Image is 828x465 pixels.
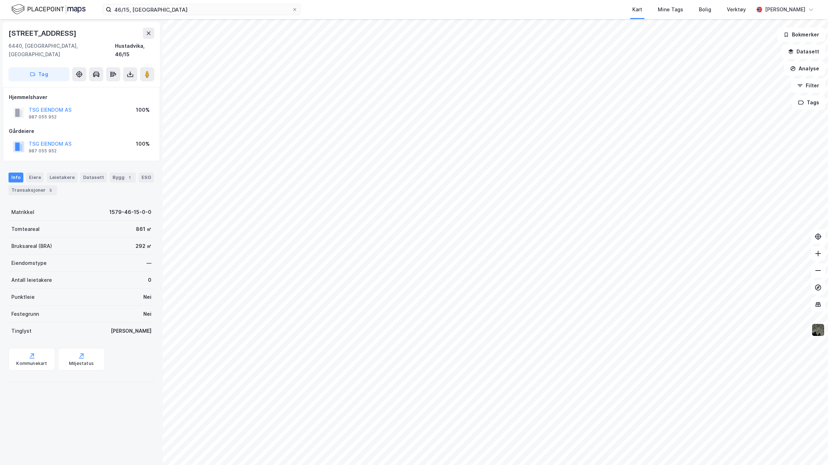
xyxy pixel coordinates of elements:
input: Søk på adresse, matrikkel, gårdeiere, leietakere eller personer [111,4,292,15]
iframe: Chat Widget [793,431,828,465]
div: Nei [143,310,151,318]
div: 292 ㎡ [136,242,151,250]
div: Verktøy [727,5,746,14]
img: 9k= [811,323,825,337]
div: Miljøstatus [69,361,94,366]
div: Bruksareal (BRA) [11,242,52,250]
div: 100% [136,106,150,114]
div: Bygg [110,173,136,182]
div: 987 055 952 [29,114,57,120]
div: Mine Tags [658,5,683,14]
div: 100% [136,140,150,148]
div: 1 [126,174,133,181]
div: Hjemmelshaver [9,93,154,101]
div: Matrikkel [11,208,34,216]
div: Eiendomstype [11,259,47,267]
button: Tags [792,95,825,110]
div: Leietakere [47,173,77,182]
div: Punktleie [11,293,35,301]
div: Datasett [80,173,107,182]
div: [STREET_ADDRESS] [8,28,78,39]
div: Tomteareal [11,225,40,233]
div: [PERSON_NAME] [765,5,805,14]
div: Transaksjoner [8,185,57,195]
button: Analyse [784,62,825,76]
div: 987 055 952 [29,148,57,154]
div: Festegrunn [11,310,39,318]
div: Bolig [699,5,711,14]
div: Kart [632,5,642,14]
div: 1579-46-15-0-0 [109,208,151,216]
div: Gårdeiere [9,127,154,135]
button: Datasett [782,45,825,59]
div: Kontrollprogram for chat [793,431,828,465]
div: 5 [47,187,54,194]
button: Tag [8,67,69,81]
div: Hustadvika, 46/15 [115,42,154,59]
img: logo.f888ab2527a4732fd821a326f86c7f29.svg [11,3,86,16]
div: 0 [148,276,151,284]
div: 6440, [GEOGRAPHIC_DATA], [GEOGRAPHIC_DATA] [8,42,115,59]
div: — [146,259,151,267]
button: Bokmerker [777,28,825,42]
div: Eiere [26,173,44,182]
div: Kommunekart [16,361,47,366]
div: [PERSON_NAME] [111,327,151,335]
div: Tinglyst [11,327,31,335]
div: Antall leietakere [11,276,52,284]
div: Nei [143,293,151,301]
button: Filter [791,79,825,93]
div: Info [8,173,23,182]
div: 861 ㎡ [136,225,151,233]
div: ESG [139,173,154,182]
